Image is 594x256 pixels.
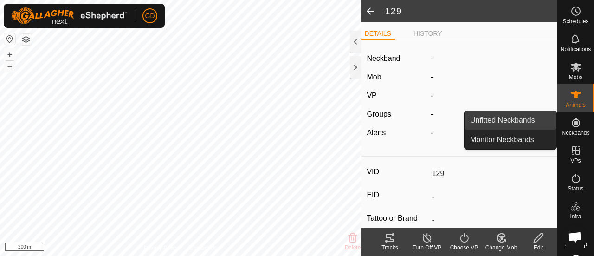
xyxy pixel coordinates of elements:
label: Mob [367,73,381,81]
div: - [427,109,555,120]
span: GD [145,11,155,21]
label: Tattoo or Brand [367,212,428,224]
label: Alerts [367,129,386,137]
img: Gallagher Logo [11,7,127,24]
label: VP [367,92,376,99]
div: Turn Off VP [408,243,445,252]
h2: 129 [385,6,557,17]
button: Reset Map [4,33,15,45]
a: Monitor Neckbands [465,131,556,149]
div: Change Mob [483,243,520,252]
span: Infra [570,214,581,219]
button: – [4,61,15,72]
div: Open chat [562,224,588,249]
li: HISTORY [410,29,446,39]
span: Schedules [562,19,588,24]
label: - [431,53,433,64]
span: Unfitted Neckbands [470,115,535,126]
div: Edit [520,243,557,252]
span: Monitor Neckbands [470,134,534,145]
label: EID [367,189,428,201]
div: Tracks [371,243,408,252]
span: - [431,73,433,81]
span: Heatmap [564,242,587,247]
div: Choose VP [445,243,483,252]
label: Groups [367,110,391,118]
span: Mobs [569,74,582,80]
a: Privacy Policy [144,244,179,252]
a: Unfitted Neckbands [465,111,556,130]
span: Status [568,186,583,191]
label: Neckband [367,53,400,64]
span: Animals [566,102,586,108]
label: VID [367,166,428,178]
button: + [4,49,15,60]
li: DETAILS [361,29,395,40]
span: Notifications [561,46,591,52]
a: Contact Us [189,244,217,252]
span: VPs [570,158,581,164]
div: - [427,127,555,138]
span: Neckbands [562,130,589,136]
app-display-virtual-paddock-transition: - [431,92,433,99]
button: Map Layers [20,34,32,45]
